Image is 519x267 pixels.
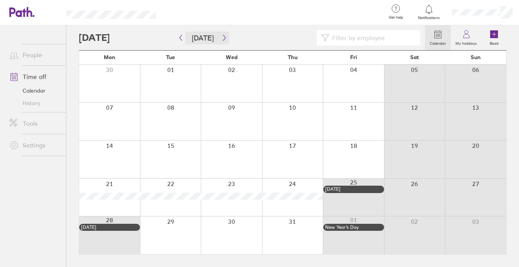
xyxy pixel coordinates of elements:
[3,116,66,131] a: Tools
[416,16,442,20] span: Notifications
[425,39,451,46] label: Calendar
[325,186,382,192] div: [DATE]
[3,97,66,109] a: History
[350,54,357,60] span: Fri
[3,84,66,97] a: Calendar
[416,4,442,20] a: Notifications
[329,30,416,45] input: Filter by employee
[410,54,419,60] span: Sat
[325,225,382,230] div: New Year’s Day
[3,47,66,63] a: People
[485,39,503,46] label: Book
[471,54,481,60] span: Sun
[482,25,507,50] a: Book
[451,39,482,46] label: My holidays
[226,54,237,60] span: Wed
[451,25,482,50] a: My holidays
[288,54,298,60] span: Thu
[104,54,115,60] span: Mon
[186,32,220,44] button: [DATE]
[81,225,138,230] div: [DATE]
[3,69,66,84] a: Time off
[383,15,409,20] span: Get help
[3,137,66,153] a: Settings
[166,54,175,60] span: Tue
[425,25,451,50] a: Calendar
